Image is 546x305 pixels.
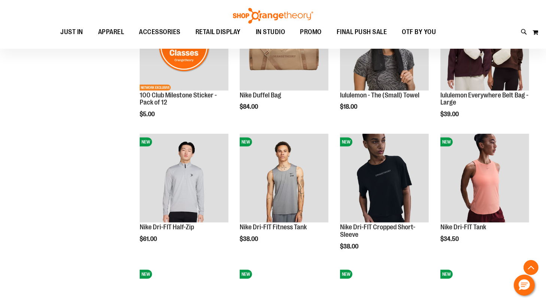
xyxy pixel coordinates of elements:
div: product [336,130,433,269]
button: Back To Top [524,260,539,275]
a: lululemon Everywhere Belt Bag - Large [440,91,528,106]
a: Nike Dri-FIT Fitness TankNEW [240,134,328,224]
img: Shop Orangetheory [232,8,314,24]
img: Nike Dri-FIT Tank [440,134,529,223]
span: $5.00 [140,111,156,118]
span: NEW [140,270,152,279]
span: NEW [140,138,152,147]
a: 100 Club Milestone Sticker - Pack of 12 [140,91,217,106]
div: product [437,130,533,262]
div: product [136,130,232,262]
a: Nike Dri-FIT Half-Zip [140,223,194,231]
img: Nike Dri-FIT Fitness Tank [240,134,328,223]
div: product [236,130,332,262]
img: Nike Dri-FIT Half-Zip [140,134,228,223]
a: OTF BY YOU [395,24,444,41]
a: Nike Duffel Bag [240,91,281,99]
a: Nike Dri-FIT Half-ZipNEW [140,134,228,224]
span: NEW [240,138,252,147]
span: ACCESSORIES [139,24,181,40]
span: $38.00 [240,236,259,242]
span: NEW [240,270,252,279]
span: $61.00 [140,236,158,242]
a: ACCESSORIES [132,24,188,41]
span: NEW [340,270,352,279]
a: PROMO [293,24,330,41]
span: $38.00 [340,243,360,250]
span: RETAIL DISPLAY [195,24,241,40]
a: Nike Dri-FIT Cropped Short-Sleeve [340,223,415,238]
a: RETAIL DISPLAY [188,24,248,41]
span: NETWORK EXCLUSIVE [140,85,171,91]
span: $18.00 [340,103,358,110]
span: $84.00 [240,103,259,110]
span: $34.50 [440,236,460,242]
span: FINAL PUSH SALE [337,24,387,40]
a: APPAREL [91,24,132,41]
a: JUST IN [53,24,91,40]
span: JUST IN [61,24,84,40]
span: NEW [340,138,352,147]
span: IN STUDIO [256,24,285,40]
a: Nike Dri-FIT TankNEW [440,134,529,224]
span: PROMO [300,24,322,40]
img: Nike Dri-FIT Cropped Short-Sleeve [340,134,429,223]
a: IN STUDIO [248,24,293,41]
a: lululemon - The (Small) Towel [340,91,419,99]
a: FINAL PUSH SALE [329,24,395,41]
a: Nike Dri-FIT Tank [440,223,486,231]
span: NEW [440,138,453,147]
span: APPAREL [98,24,124,40]
span: OTF BY YOU [402,24,436,40]
span: NEW [440,270,453,279]
span: $39.00 [440,111,460,118]
button: Hello, have a question? Let’s chat. [514,275,535,296]
a: Nike Dri-FIT Fitness Tank [240,223,307,231]
a: Nike Dri-FIT Cropped Short-SleeveNEW [340,134,429,224]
